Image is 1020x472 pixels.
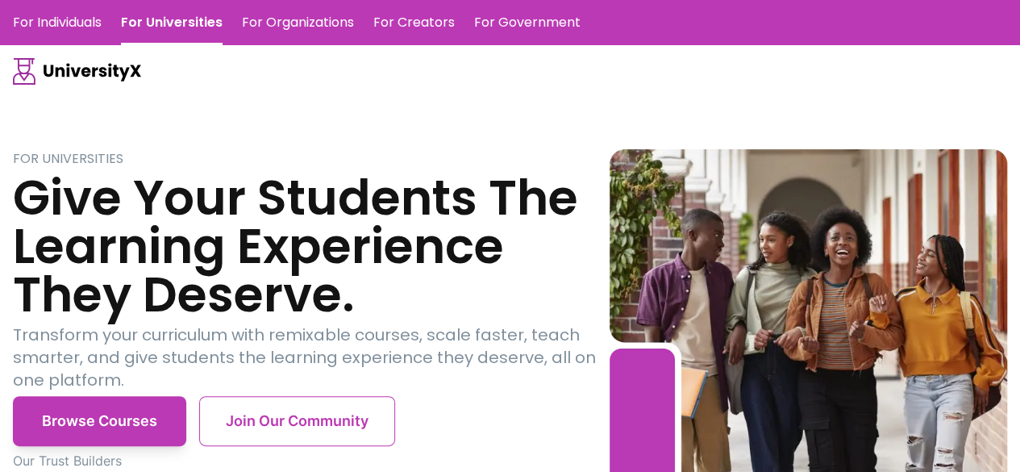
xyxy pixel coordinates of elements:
[13,324,610,391] p: Transform your curriculum with remixable courses, scale faster, teach smarter, and give students ...
[199,396,395,446] button: Join Our Community
[13,173,610,319] h3: Give Your Students The Learning Experience They Deserve.
[13,396,186,446] button: Browse Courses
[13,451,610,470] p: Our Trust Builders
[13,149,610,169] p: FOR UNIVERSITIES
[13,58,142,85] img: UniversityX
